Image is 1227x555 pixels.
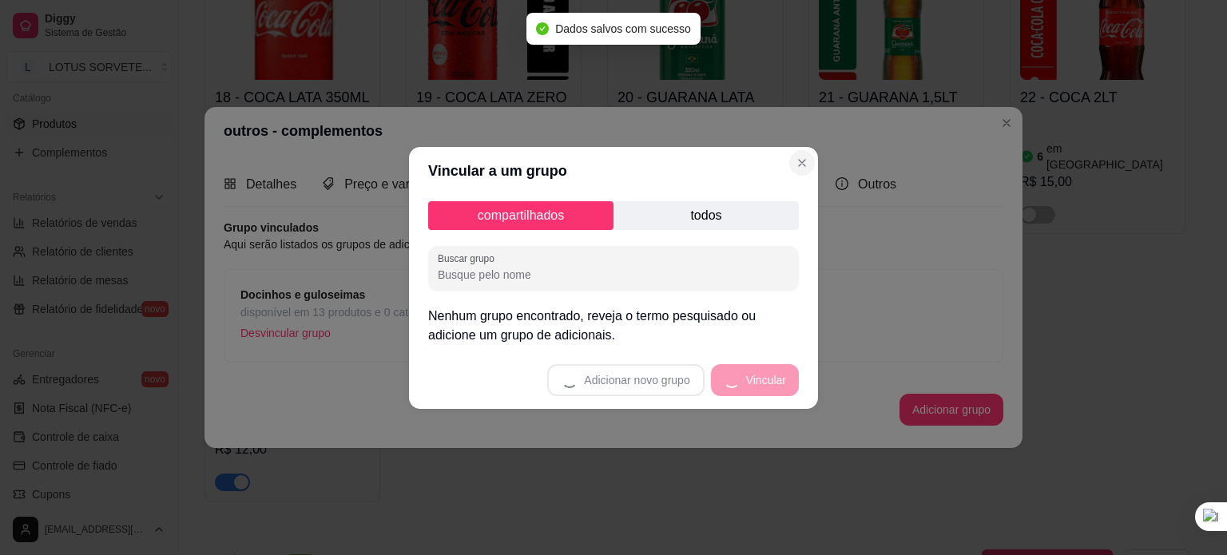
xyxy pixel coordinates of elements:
[428,307,799,345] p: Nenhum grupo encontrado, reveja o termo pesquisado ou adicione um grupo de adicionais.
[438,252,500,265] label: Buscar grupo
[789,150,815,176] button: Close
[438,267,789,283] input: Buscar grupo
[536,22,549,35] span: check-circle
[428,201,613,230] p: compartilhados
[613,201,799,230] p: todos
[555,22,691,35] span: Dados salvos com sucesso
[409,147,818,195] header: Vincular a um grupo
